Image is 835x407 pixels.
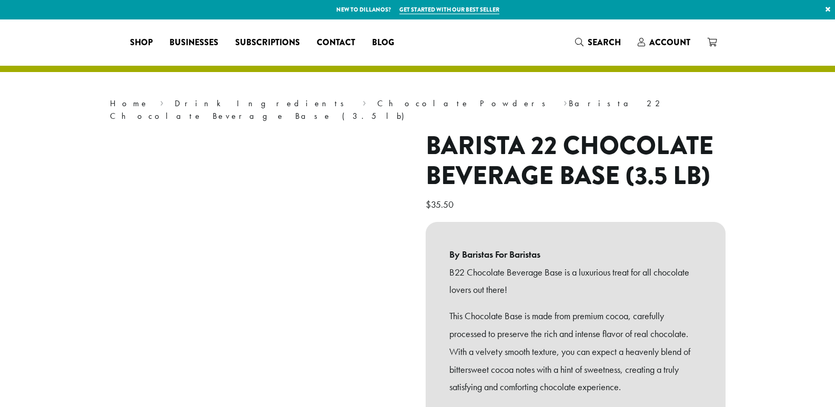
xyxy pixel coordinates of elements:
[426,198,456,210] bdi: 35.50
[169,36,218,49] span: Businesses
[649,36,690,48] span: Account
[449,246,702,263] b: By Baristas For Baristas
[564,94,567,110] span: ›
[426,198,431,210] span: $
[160,94,164,110] span: ›
[175,98,351,109] a: Drink Ingredients
[588,36,621,48] span: Search
[130,36,153,49] span: Shop
[363,94,366,110] span: ›
[122,34,161,51] a: Shop
[449,307,702,396] p: This Chocolate Base is made from premium cocoa, carefully processed to preserve the rich and inte...
[235,36,300,49] span: Subscriptions
[426,131,726,191] h1: Barista 22 Chocolate Beverage Base (3.5 lb)
[110,98,149,109] a: Home
[567,34,629,51] a: Search
[110,97,726,123] nav: Breadcrumb
[372,36,394,49] span: Blog
[377,98,552,109] a: Chocolate Powders
[317,36,355,49] span: Contact
[449,263,702,299] p: B22 Chocolate Beverage Base is a luxurious treat for all chocolate lovers out there!
[399,5,499,14] a: Get started with our best seller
